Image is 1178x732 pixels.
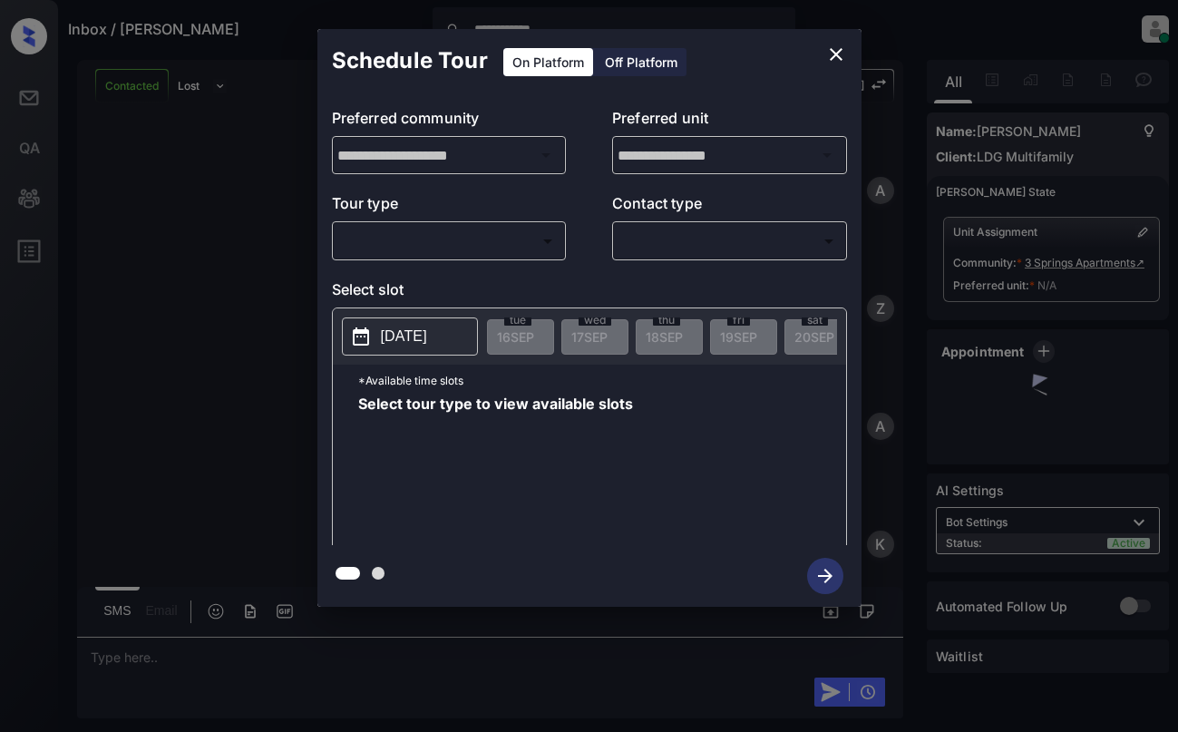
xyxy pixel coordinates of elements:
span: Select tour type to view available slots [358,396,633,542]
p: Preferred unit [612,107,847,136]
p: Select slot [332,278,847,307]
div: On Platform [503,48,593,76]
p: Tour type [332,192,567,221]
p: Preferred community [332,107,567,136]
div: Off Platform [596,48,686,76]
h2: Schedule Tour [317,29,502,93]
button: [DATE] [342,317,478,356]
p: *Available time slots [358,365,846,396]
button: close [818,36,854,73]
p: [DATE] [381,326,427,347]
p: Contact type [612,192,847,221]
